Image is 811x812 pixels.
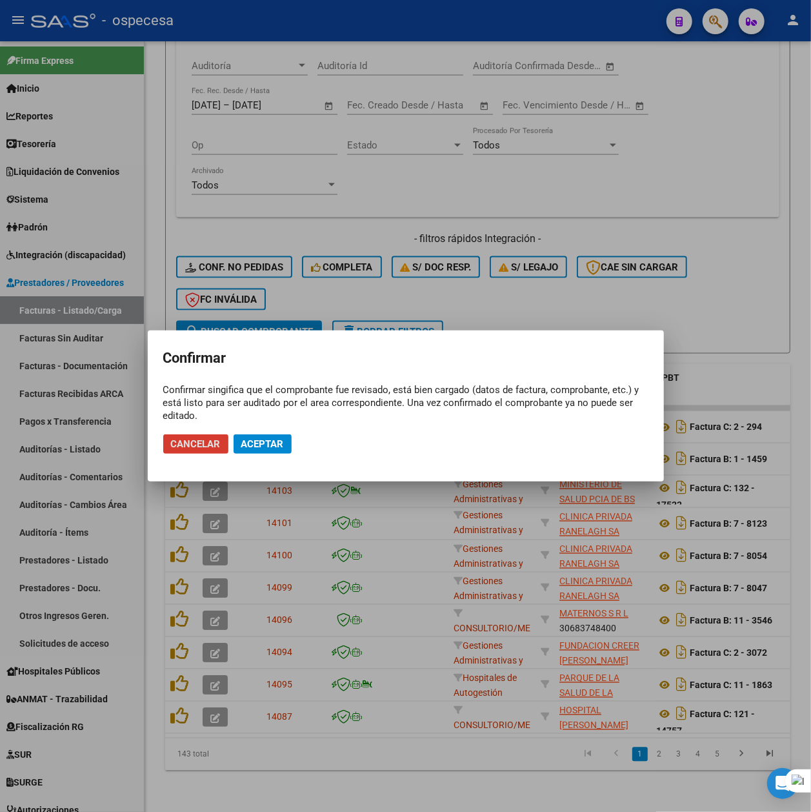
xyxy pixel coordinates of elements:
[163,346,648,370] h2: Confirmar
[163,434,228,454] button: Cancelar
[241,438,284,450] span: Aceptar
[767,768,798,799] div: Open Intercom Messenger
[234,434,292,454] button: Aceptar
[163,383,648,422] div: Confirmar singifica que el comprobante fue revisado, está bien cargado (datos de factura, comprob...
[171,438,221,450] span: Cancelar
